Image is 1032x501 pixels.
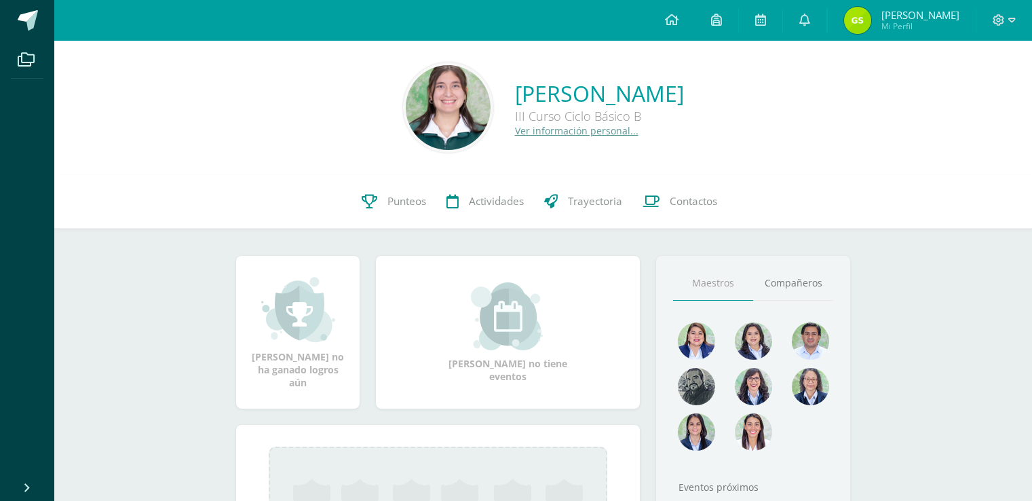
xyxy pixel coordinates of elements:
span: Punteos [387,194,426,208]
span: Trayectoria [568,194,622,208]
a: Ver información personal... [515,124,638,137]
div: Eventos próximos [673,481,833,494]
img: 4179e05c207095638826b52d0d6e7b97.png [678,368,715,405]
span: [PERSON_NAME] [881,8,959,22]
a: Trayectoria [534,174,632,229]
a: [PERSON_NAME] [515,79,684,108]
img: 135afc2e3c36cc19cf7f4a6ffd4441d1.png [678,322,715,360]
a: Contactos [632,174,727,229]
img: 8536200cfa7ae5b6d5c727973ec57994.png [406,65,491,150]
div: [PERSON_NAME] no ha ganado logros aún [250,276,346,389]
div: [PERSON_NAME] no tiene eventos [440,282,576,383]
img: 4f37302272b6e5e19caeb0d4110de8ad.png [844,7,871,34]
img: 1e7bfa517bf798cc96a9d855bf172288.png [792,322,829,360]
img: d4e0c534ae446c0d00535d3bb96704e9.png [678,413,715,451]
a: Actividades [436,174,534,229]
a: Compañeros [753,266,833,301]
img: b1da893d1b21f2b9f45fcdf5240f8abd.png [735,368,772,405]
img: event_small.png [471,282,545,350]
img: achievement_small.png [261,276,335,344]
span: Mi Perfil [881,20,959,32]
div: III Curso Ciclo Básico B [515,108,684,124]
img: 38d188cc98c34aa903096de2d1c9671e.png [735,413,772,451]
span: Contactos [670,194,717,208]
img: 68491b968eaf45af92dd3338bd9092c6.png [792,368,829,405]
a: Maestros [673,266,753,301]
a: Punteos [351,174,436,229]
span: Actividades [469,194,524,208]
img: 45e5189d4be9c73150df86acb3c68ab9.png [735,322,772,360]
